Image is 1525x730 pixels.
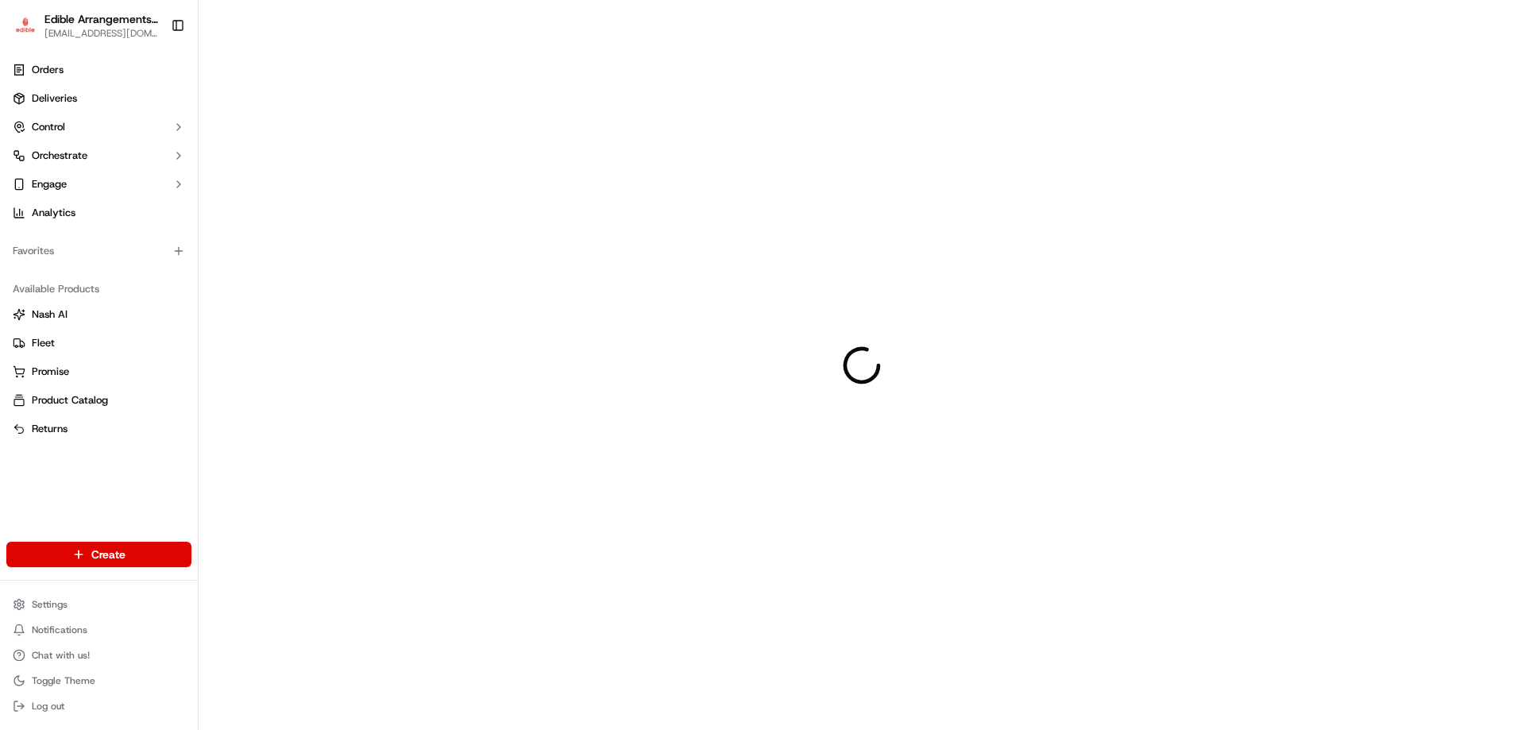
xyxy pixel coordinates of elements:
span: Promise [32,365,69,379]
button: Nash AI [6,302,191,327]
button: Fleet [6,330,191,356]
span: Engage [32,177,67,191]
span: Chat with us! [32,649,90,662]
button: Toggle Theme [6,670,191,692]
button: Settings [6,593,191,616]
div: Available Products [6,276,191,302]
button: [EMAIL_ADDRESS][DOMAIN_NAME] [44,27,158,40]
span: Toggle Theme [32,674,95,687]
span: Fleet [32,336,55,350]
button: Control [6,114,191,140]
a: Deliveries [6,86,191,111]
div: Favorites [6,238,191,264]
button: Product Catalog [6,388,191,413]
span: Analytics [32,206,75,220]
button: Edible Arrangements - [GEOGRAPHIC_DATA], [GEOGRAPHIC_DATA] [44,11,158,27]
span: Create [91,547,125,562]
span: Settings [32,598,68,611]
button: Orchestrate [6,143,191,168]
button: Engage [6,172,191,197]
img: Edible Arrangements - Harrisburg, PA [13,14,38,37]
button: Promise [6,359,191,384]
a: Analytics [6,200,191,226]
span: Orders [32,63,64,77]
a: Product Catalog [13,393,185,407]
span: Notifications [32,624,87,636]
span: Control [32,120,65,134]
a: Fleet [13,336,185,350]
button: Returns [6,416,191,442]
span: Nash AI [32,307,68,322]
span: Orchestrate [32,149,87,163]
a: Returns [13,422,185,436]
span: Deliveries [32,91,77,106]
span: Product Catalog [32,393,108,407]
span: Log out [32,700,64,713]
a: Orders [6,57,191,83]
button: Chat with us! [6,644,191,666]
a: Nash AI [13,307,185,322]
button: Log out [6,695,191,717]
button: Notifications [6,619,191,641]
span: Returns [32,422,68,436]
a: Promise [13,365,185,379]
button: Edible Arrangements - Harrisburg, PAEdible Arrangements - [GEOGRAPHIC_DATA], [GEOGRAPHIC_DATA][EM... [6,6,164,44]
button: Create [6,542,191,567]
